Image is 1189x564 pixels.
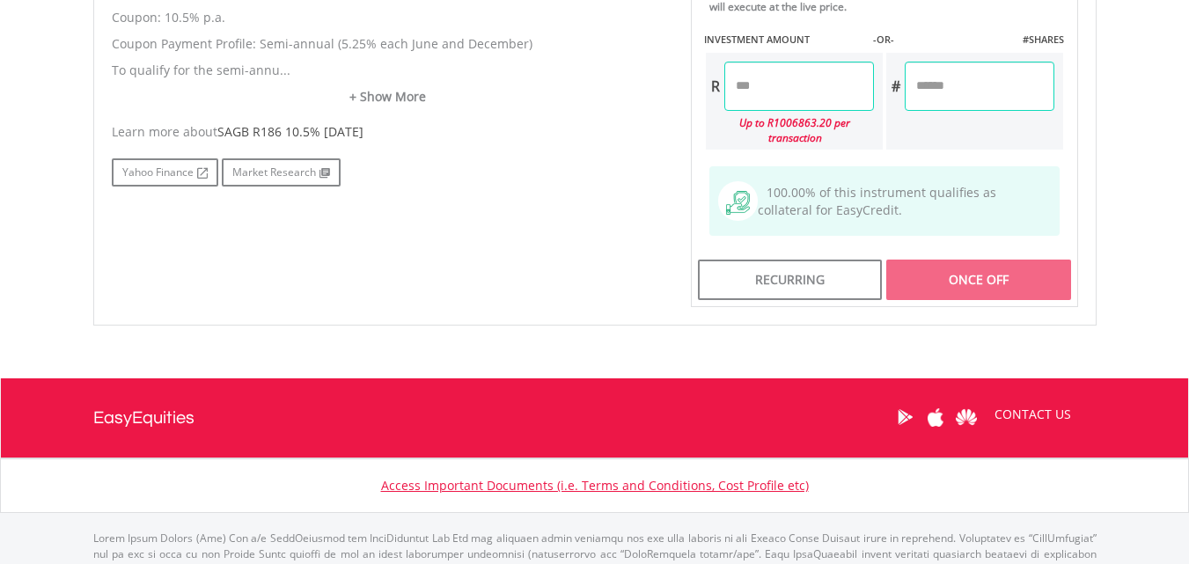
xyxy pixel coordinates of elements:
[921,390,951,444] a: Apple
[890,390,921,444] a: Google Play
[112,158,218,187] a: Yahoo Finance
[758,184,996,218] span: 100.00% of this instrument qualifies as collateral for EasyCredit.
[726,191,750,215] img: collateral-qualifying-green.svg
[706,111,874,150] div: Up to R1006863.20 per transaction
[112,88,664,106] a: + Show More
[1023,33,1064,47] label: #SHARES
[951,390,982,444] a: Huawei
[222,158,341,187] a: Market Research
[217,123,363,140] span: SAGB R186 10.5% [DATE]
[93,378,194,458] a: EasyEquities
[381,477,809,494] a: Access Important Documents (i.e. Terms and Conditions, Cost Profile etc)
[698,260,882,300] div: Recurring
[112,9,664,26] p: Coupon: 10.5% p.a.
[886,62,905,111] div: #
[982,390,1083,439] a: CONTACT US
[886,260,1070,300] div: Once Off
[704,33,810,47] label: INVESTMENT AMOUNT
[112,123,664,141] div: Learn more about
[706,62,724,111] div: R
[873,33,894,47] label: -OR-
[112,35,664,53] p: Coupon Payment Profile: Semi-annual (5.25% each June and December)
[112,62,664,79] p: To qualify for the semi-annu...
